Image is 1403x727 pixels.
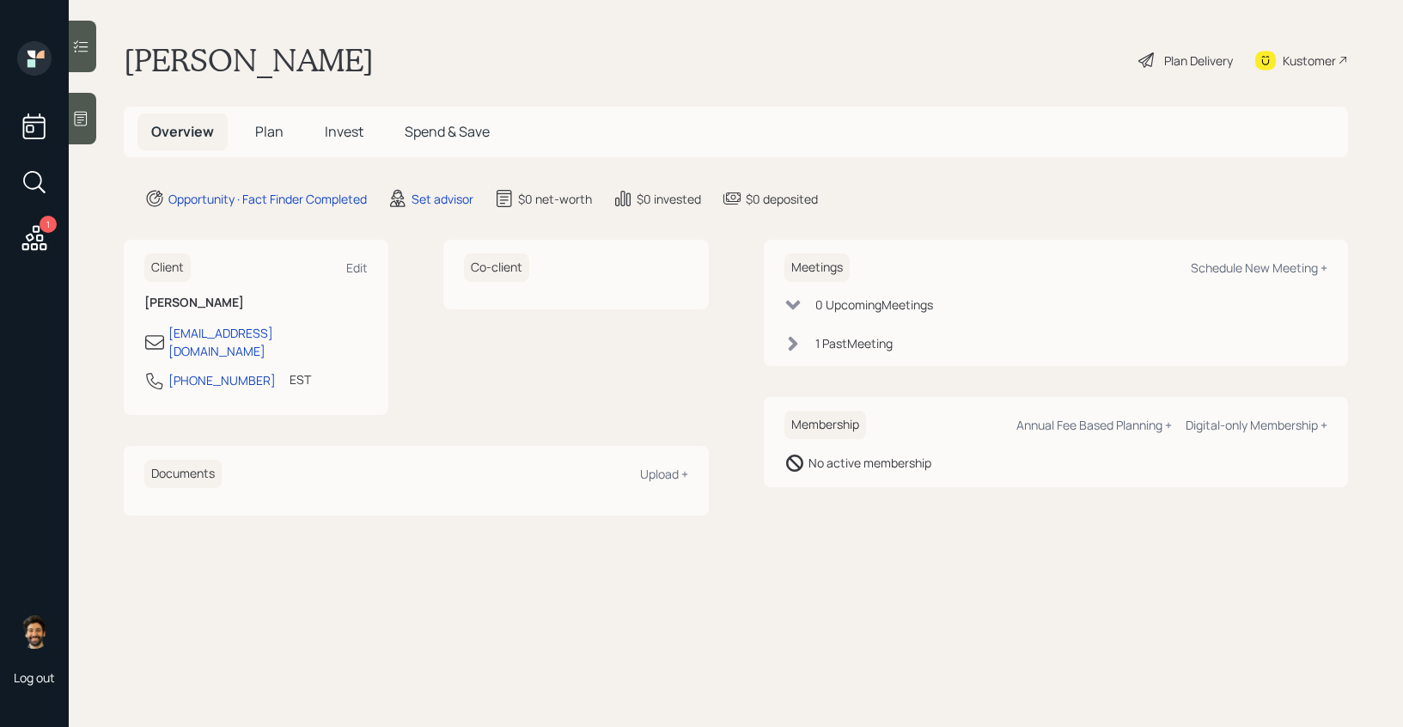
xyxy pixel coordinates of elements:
div: $0 net-worth [518,190,592,208]
h6: Co-client [464,254,529,282]
div: Upload + [640,466,688,482]
span: Invest [325,122,363,141]
div: Kustomer [1283,52,1336,70]
h6: Membership [784,411,866,439]
div: [EMAIL_ADDRESS][DOMAIN_NAME] [168,324,368,360]
div: 0 Upcoming Meeting s [815,296,933,314]
div: Edit [346,260,368,276]
div: 1 [40,216,57,233]
h6: Documents [144,460,222,488]
h6: [PERSON_NAME] [144,296,368,310]
div: Log out [14,669,55,686]
img: eric-schwartz-headshot.png [17,614,52,649]
h1: [PERSON_NAME] [124,41,374,79]
div: No active membership [808,454,931,472]
span: Spend & Save [405,122,490,141]
div: Annual Fee Based Planning + [1016,417,1172,433]
div: Schedule New Meeting + [1191,260,1327,276]
span: Plan [255,122,284,141]
div: $0 deposited [746,190,818,208]
div: [PHONE_NUMBER] [168,371,276,389]
div: Set advisor [412,190,473,208]
span: Overview [151,122,214,141]
div: EST [290,370,311,388]
h6: Meetings [784,254,850,282]
h6: Client [144,254,191,282]
div: $0 invested [637,190,701,208]
div: Opportunity · Fact Finder Completed [168,190,367,208]
div: Digital-only Membership + [1186,417,1327,433]
div: Plan Delivery [1164,52,1233,70]
div: 1 Past Meeting [815,334,893,352]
